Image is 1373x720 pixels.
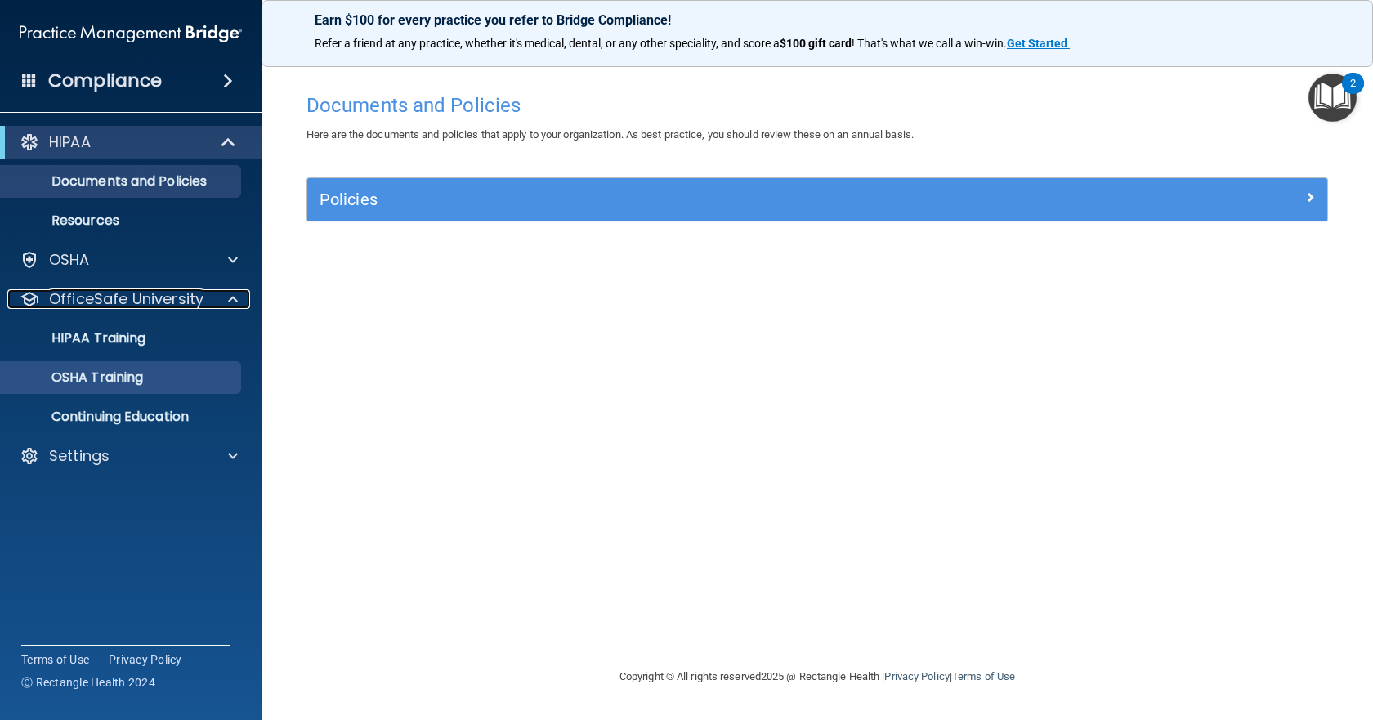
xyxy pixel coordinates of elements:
[11,369,143,386] p: OSHA Training
[49,446,110,466] p: Settings
[952,670,1015,682] a: Terms of Use
[315,12,1320,28] p: Earn $100 for every practice you refer to Bridge Compliance!
[48,69,162,92] h4: Compliance
[11,330,145,347] p: HIPAA Training
[49,250,90,270] p: OSHA
[306,95,1328,116] h4: Documents and Policies
[20,17,242,50] img: PMB logo
[519,651,1116,703] div: Copyright © All rights reserved 2025 @ Rectangle Health | |
[11,409,234,425] p: Continuing Education
[11,212,234,229] p: Resources
[1308,74,1357,122] button: Open Resource Center, 2 new notifications
[852,37,1007,50] span: ! That's what we call a win-win.
[11,173,234,190] p: Documents and Policies
[49,132,91,152] p: HIPAA
[109,651,182,668] a: Privacy Policy
[20,289,238,309] a: OfficeSafe University
[21,674,155,691] span: Ⓒ Rectangle Health 2024
[1350,83,1356,105] div: 2
[320,186,1315,212] a: Policies
[20,132,237,152] a: HIPAA
[320,190,1060,208] h5: Policies
[49,289,203,309] p: OfficeSafe University
[306,128,914,141] span: Here are the documents and policies that apply to your organization. As best practice, you should...
[20,446,238,466] a: Settings
[1007,37,1067,50] strong: Get Started
[780,37,852,50] strong: $100 gift card
[315,37,780,50] span: Refer a friend at any practice, whether it's medical, dental, or any other speciality, and score a
[21,651,89,668] a: Terms of Use
[1007,37,1070,50] a: Get Started
[884,670,949,682] a: Privacy Policy
[20,250,238,270] a: OSHA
